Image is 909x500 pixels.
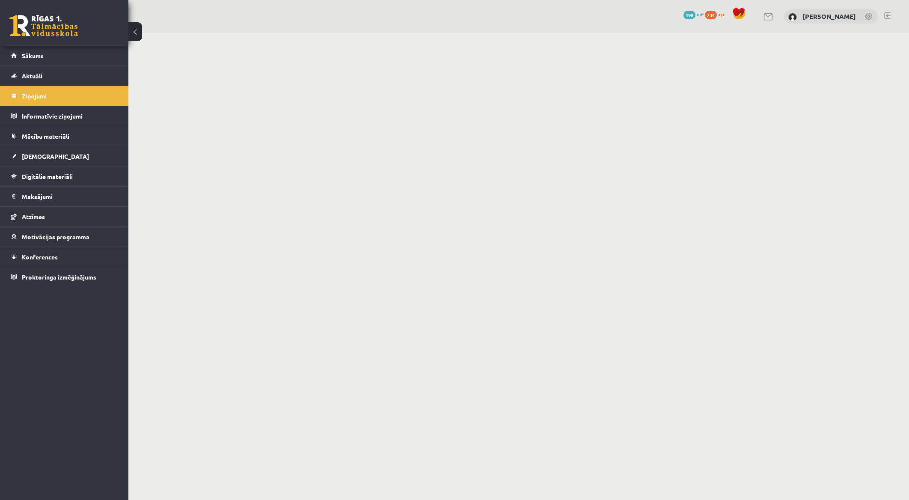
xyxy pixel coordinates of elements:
a: Aktuāli [11,66,118,86]
a: Motivācijas programma [11,227,118,247]
a: Ziņojumi [11,86,118,106]
legend: Informatīvie ziņojumi [22,106,118,126]
span: Proktoringa izmēģinājums [22,273,96,281]
span: Atzīmes [22,213,45,220]
span: Digitālie materiāli [22,173,73,180]
a: Atzīmes [11,207,118,226]
a: 234 xp [705,11,728,18]
a: Digitālie materiāli [11,167,118,186]
span: xp [718,11,724,18]
span: Mācību materiāli [22,132,69,140]
a: Rīgas 1. Tālmācības vidusskola [9,15,78,36]
a: Proktoringa izmēģinājums [11,267,118,287]
a: Sākums [11,46,118,65]
legend: Ziņojumi [22,86,118,106]
span: mP [697,11,704,18]
span: 234 [705,11,717,19]
a: Informatīvie ziņojumi [11,106,118,126]
img: Ksenija Tereško [788,13,797,21]
span: Sākums [22,52,44,60]
a: Mācību materiāli [11,126,118,146]
a: 198 mP [683,11,704,18]
a: Maksājumi [11,187,118,206]
span: Motivācijas programma [22,233,89,241]
span: Konferences [22,253,58,261]
a: Konferences [11,247,118,267]
a: [DEMOGRAPHIC_DATA] [11,146,118,166]
span: [DEMOGRAPHIC_DATA] [22,152,89,160]
a: [PERSON_NAME] [802,12,856,21]
span: Aktuāli [22,72,42,80]
legend: Maksājumi [22,187,118,206]
span: 198 [683,11,695,19]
